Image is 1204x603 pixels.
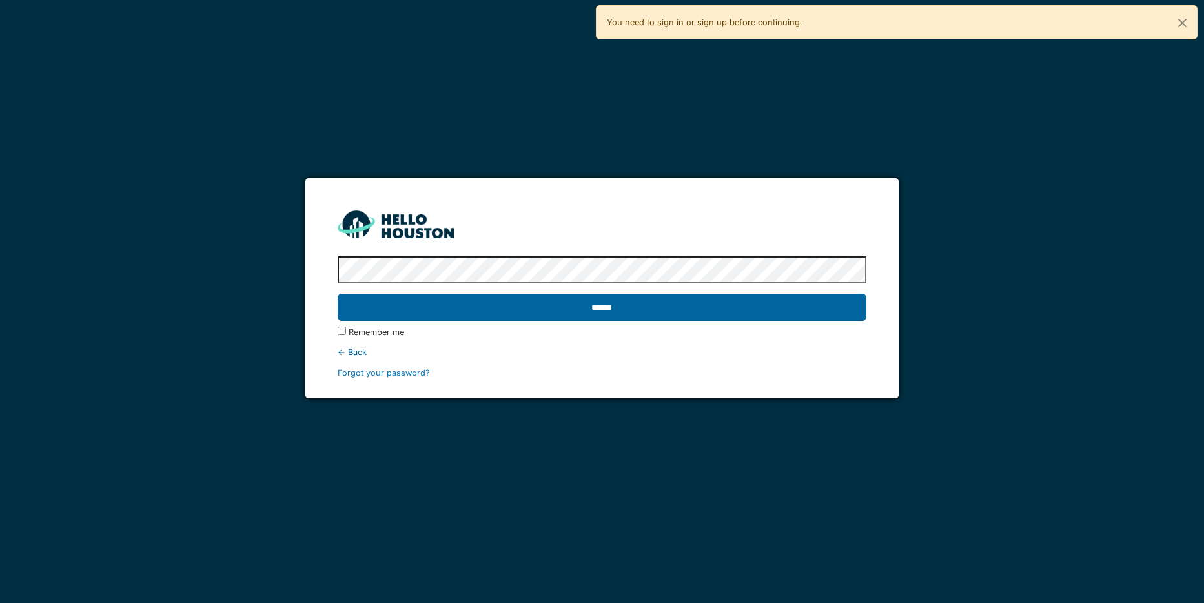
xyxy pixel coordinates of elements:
button: Close [1168,6,1197,40]
div: You need to sign in or sign up before continuing. [596,5,1198,39]
label: Remember me [349,326,404,338]
img: HH_line-BYnF2_Hg.png [338,210,454,238]
div: ← Back [338,346,867,358]
a: Forgot your password? [338,368,430,378]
